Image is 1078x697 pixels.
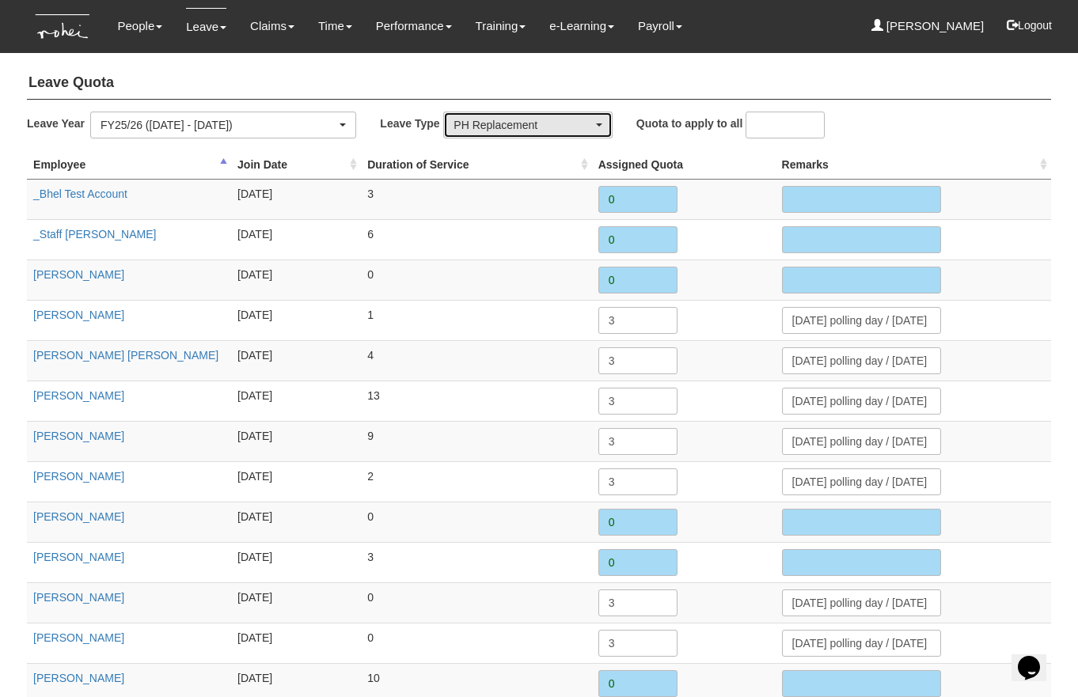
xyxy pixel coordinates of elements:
a: [PERSON_NAME] [33,268,124,281]
td: 1 [361,300,591,340]
div: PH Replacement [454,117,592,133]
iframe: chat widget [1012,634,1062,681]
a: [PERSON_NAME] [33,430,124,442]
button: PH Replacement [443,112,612,138]
a: [PERSON_NAME] [33,551,124,563]
td: [DATE] [231,219,361,259]
td: [DATE] [231,623,361,663]
th: Assigned Quota [592,150,776,180]
a: [PERSON_NAME] [33,591,124,604]
td: 4 [361,340,591,381]
th: Employee : activate to sort column descending [27,150,231,180]
button: Logout [996,6,1063,44]
td: 0 [361,502,591,542]
a: Leave [186,8,226,45]
button: FY25/26 ([DATE] - [DATE]) [90,112,356,138]
a: Performance [376,8,452,44]
a: [PERSON_NAME] [33,672,124,684]
td: [DATE] [231,340,361,381]
td: 9 [361,421,591,461]
a: [PERSON_NAME] [33,631,124,644]
td: [DATE] [231,381,361,421]
th: Join Date : activate to sort column ascending [231,150,361,180]
td: [DATE] [231,300,361,340]
h4: Leave Quota [27,67,1051,100]
td: 0 [361,623,591,663]
a: Training [476,8,526,44]
td: 0 [361,259,591,300]
label: Quota to apply to all [636,112,743,134]
a: Time [318,8,352,44]
td: [DATE] [231,179,361,219]
td: 2 [361,461,591,502]
td: [DATE] [231,421,361,461]
td: [DATE] [231,542,361,582]
div: FY25/26 ([DATE] - [DATE]) [101,117,336,133]
a: Claims [250,8,294,44]
label: Leave Type [380,112,443,134]
a: _Bhel Test Account [33,188,127,200]
a: [PERSON_NAME] [PERSON_NAME] [33,349,218,362]
a: Payroll [638,8,682,44]
a: [PERSON_NAME] [33,470,124,483]
a: [PERSON_NAME] [871,8,985,44]
a: [PERSON_NAME] [33,389,124,402]
td: [DATE] [231,502,361,542]
td: 13 [361,381,591,421]
td: 6 [361,219,591,259]
td: [DATE] [231,259,361,300]
a: _Staff [PERSON_NAME] [33,228,156,241]
th: Duration of Service : activate to sort column ascending [361,150,591,180]
a: People [118,8,163,44]
td: [DATE] [231,461,361,502]
td: [DATE] [231,582,361,623]
td: 3 [361,542,591,582]
td: 3 [361,179,591,219]
th: Remarks : activate to sort column ascending [776,150,1051,180]
a: e-Learning [549,8,614,44]
a: [PERSON_NAME] [33,510,124,523]
td: 0 [361,582,591,623]
label: Leave Year [27,112,90,134]
a: [PERSON_NAME] [33,309,124,321]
